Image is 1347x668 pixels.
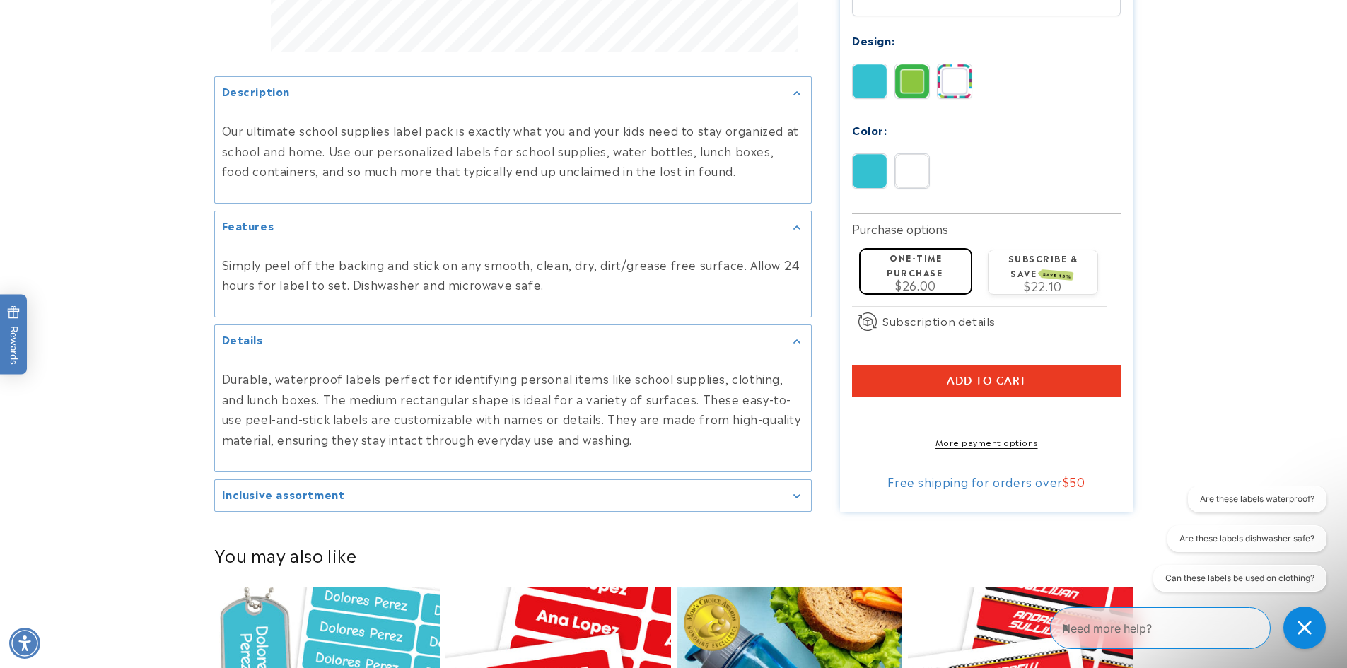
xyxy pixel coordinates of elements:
[852,220,948,237] label: Purchase options
[852,121,887,137] label: Color:
[222,84,291,98] h2: Description
[222,254,804,295] p: Simply peel off the backing and stick on any smooth, clean, dry, dirt/grease free surface. Allow ...
[7,305,21,364] span: Rewards
[1063,473,1070,490] span: $
[895,276,936,293] span: $26.00
[222,218,274,233] h2: Features
[215,77,811,109] summary: Description
[852,474,1121,488] div: Free shipping for orders over
[1024,277,1062,294] span: $22.10
[222,332,263,346] h2: Details
[853,153,887,187] img: Teal
[852,435,1121,448] a: More payment options
[9,628,40,659] div: Accessibility Menu
[222,487,345,501] h2: Inclusive assortment
[1141,486,1334,604] iframe: Gorgias live chat conversation starters
[852,31,894,47] label: Design:
[215,211,811,243] summary: Features
[215,325,811,357] summary: Details
[895,64,929,98] img: Border
[1050,602,1333,654] iframe: Gorgias Floating Chat
[214,544,1133,566] h2: You may also like
[853,64,887,98] img: Solid
[895,153,929,187] img: White
[215,480,811,512] summary: Inclusive assortment
[887,250,943,278] label: One-time purchase
[1069,473,1085,490] span: 50
[882,312,996,329] span: Subscription details
[938,64,972,98] img: Stripes
[222,120,804,181] p: Our ultimate school supplies label pack is exactly what you and your kids need to stay organized ...
[1008,251,1078,279] label: Subscribe & save
[222,368,804,450] p: Durable, waterproof labels perfect for identifying personal items like school supplies, clothing,...
[947,374,1027,387] span: Add to cart
[1041,269,1074,281] span: SAVE 15%
[852,364,1121,397] button: Add to cart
